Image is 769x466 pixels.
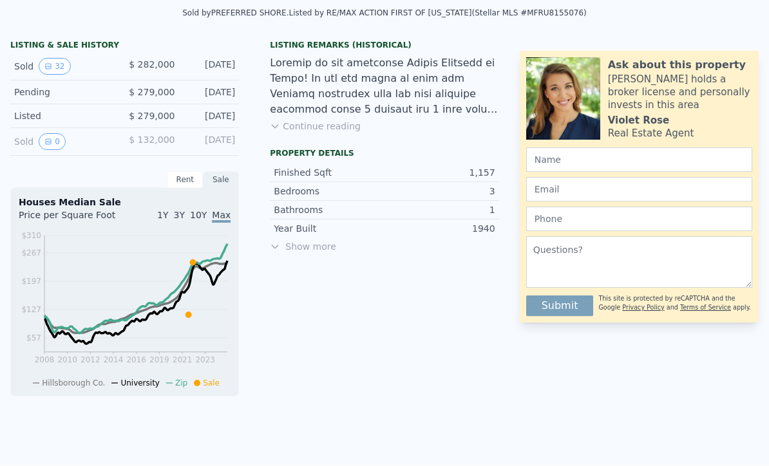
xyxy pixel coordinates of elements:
tspan: $57 [26,334,41,343]
tspan: 2023 [195,356,215,365]
span: Max [212,210,231,223]
span: $ 279,000 [129,88,175,98]
span: University [120,379,160,388]
button: Continue reading [270,120,361,133]
div: Houses Median Sale [19,196,231,209]
button: Submit [526,296,594,317]
tspan: $127 [21,306,41,315]
button: View historical data [39,134,66,151]
div: Sale [203,172,239,189]
span: 1Y [157,210,168,221]
tspan: 2021 [173,356,193,365]
div: [DATE] [185,110,235,123]
tspan: 2012 [81,356,100,365]
div: Listed by RE/MAX ACTION FIRST OF [US_STATE] (Stellar MLS #MFRU8155076) [289,9,587,18]
tspan: 2010 [57,356,77,365]
div: [DATE] [185,59,235,75]
input: Phone [526,207,752,232]
tspan: 2016 [126,356,146,365]
div: Loremip do sit ametconse Adipis Elitsedd ei Tempo! In utl etd magna al enim adm Veniamq nostrudex... [270,56,498,118]
div: [PERSON_NAME] holds a broker license and personally invests in this area [608,73,752,112]
div: LISTING & SALE HISTORY [10,41,239,53]
div: Pending [14,86,115,99]
div: This site is protected by reCAPTCHA and the Google and apply. [598,291,752,317]
a: Privacy Policy [622,304,664,312]
div: 3 [384,185,495,198]
div: 1 [384,204,495,217]
div: Listing Remarks (Historical) [270,41,498,51]
div: Violet Rose [608,115,669,127]
div: Bedrooms [274,185,384,198]
div: [DATE] [185,134,235,151]
span: Sale [203,379,220,388]
div: Sold [14,59,115,75]
tspan: $310 [21,232,41,241]
a: Terms of Service [680,304,731,312]
div: 1,157 [384,167,495,180]
tspan: 2008 [35,356,55,365]
span: $ 279,000 [129,111,175,122]
div: Finished Sqft [274,167,384,180]
div: Real Estate Agent [608,127,694,140]
span: Show more [270,241,498,254]
div: Ask about this property [608,58,746,73]
div: Year Built [274,223,384,236]
input: Email [526,178,752,202]
span: Zip [175,379,187,388]
div: Sold by PREFERRED SHORE . [182,9,289,18]
span: $ 132,000 [129,135,175,145]
span: 10Y [190,210,207,221]
span: Hillsborough Co. [42,379,105,388]
button: View historical data [39,59,70,75]
div: Property details [270,149,498,159]
div: Listed [14,110,115,123]
div: 1940 [384,223,495,236]
div: Bathrooms [274,204,384,217]
div: Price per Square Foot [19,209,125,230]
input: Name [526,148,752,172]
div: [DATE] [185,86,235,99]
span: 3Y [174,210,185,221]
tspan: $267 [21,249,41,258]
span: $ 282,000 [129,60,175,70]
div: Rent [167,172,203,189]
div: Sold [14,134,115,151]
tspan: 2019 [149,356,169,365]
tspan: 2014 [104,356,124,365]
tspan: $197 [21,277,41,286]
